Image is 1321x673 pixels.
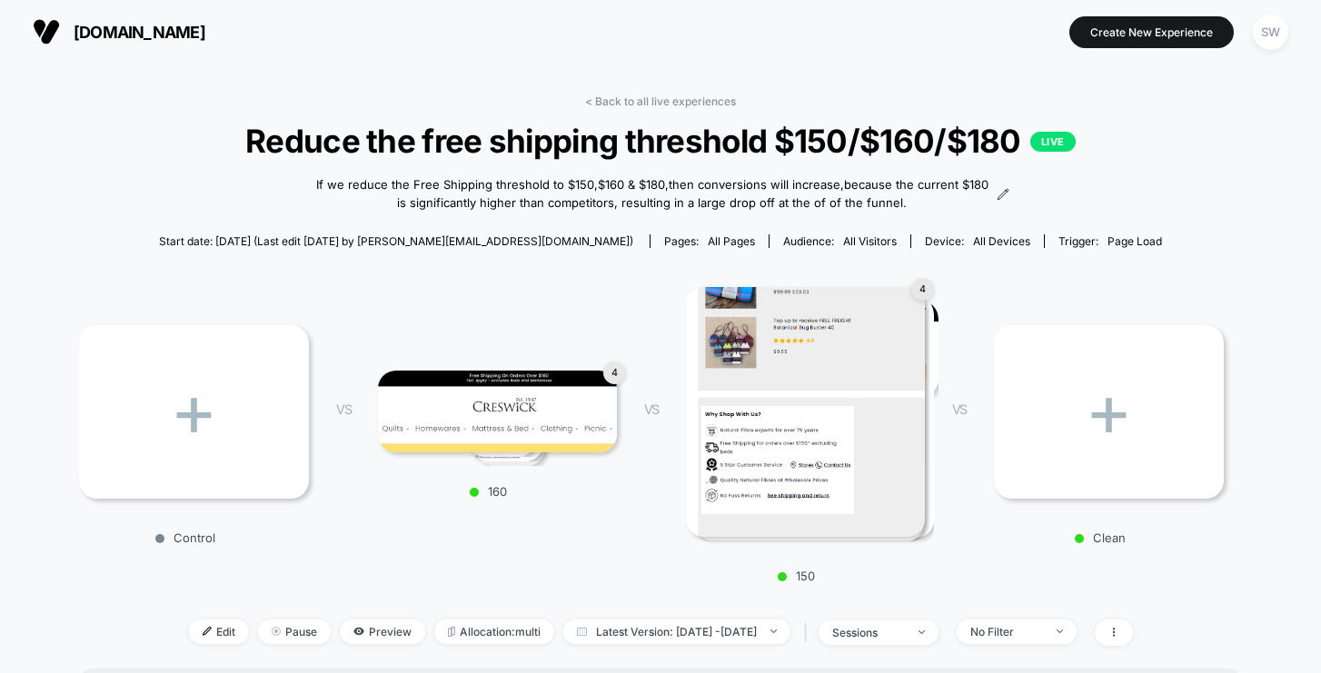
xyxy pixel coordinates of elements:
span: all devices [973,234,1030,248]
span: Page Load [1107,234,1162,248]
span: Pause [258,619,331,644]
span: all pages [708,234,755,248]
img: end [1057,629,1063,633]
a: < Back to all live experiences [585,94,736,108]
img: edit [203,627,212,636]
div: Pages: [664,234,755,248]
span: Allocation: multi [434,619,554,644]
p: 160 [369,484,608,499]
span: Edit [189,619,249,644]
div: 4 [911,278,934,301]
span: VS [336,401,351,417]
img: rebalance [448,627,455,637]
div: + [79,325,309,499]
span: Preview [340,619,425,644]
span: Latest Version: [DATE] - [DATE] [563,619,790,644]
span: VS [644,401,659,417]
img: end [272,627,281,636]
p: 150 [677,569,916,583]
img: end [919,630,925,634]
img: Visually logo [33,18,60,45]
span: Reduce the free shipping threshold $150/$160/$180 [137,122,1184,160]
button: [DOMAIN_NAME] [27,17,211,46]
div: 4 [603,361,626,384]
span: Device: [910,234,1044,248]
div: Trigger: [1058,234,1162,248]
img: end [770,629,777,633]
img: calendar [577,627,587,636]
div: sessions [832,626,905,639]
p: Clean [985,530,1215,545]
p: LIVE [1030,132,1076,152]
div: SW [1253,15,1288,50]
span: Start date: [DATE] (Last edit [DATE] by [PERSON_NAME][EMAIL_ADDRESS][DOMAIN_NAME]) [159,234,633,248]
button: SW [1247,14,1294,51]
div: Audience: [783,234,897,248]
span: VS [952,401,967,417]
span: [DOMAIN_NAME] [74,23,205,42]
img: 150 main [686,287,925,537]
p: Control [70,530,300,545]
div: + [994,325,1224,499]
button: Create New Experience [1069,16,1234,48]
span: All Visitors [843,234,897,248]
span: If we reduce the Free Shipping threshold to $150,$160 & $180,then conversions will increase,becau... [312,176,992,212]
span: | [800,619,819,646]
img: 160 main [378,371,617,452]
div: No Filter [970,625,1043,638]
